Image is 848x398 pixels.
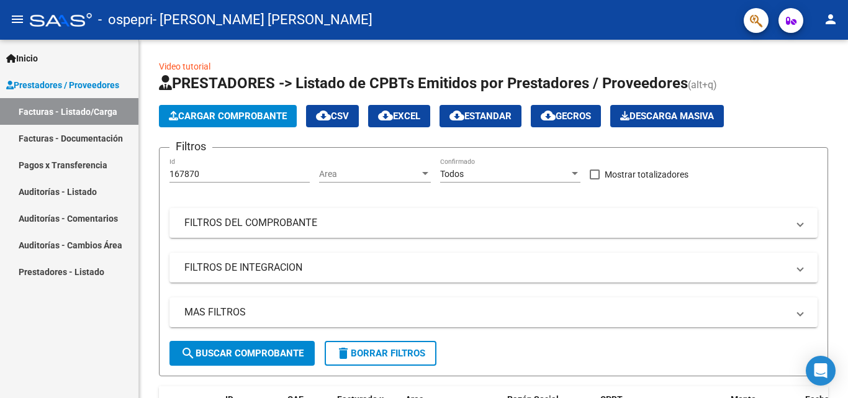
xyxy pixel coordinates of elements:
mat-icon: cloud_download [541,108,556,123]
span: Descarga Masiva [620,111,714,122]
button: Descarga Masiva [610,105,724,127]
span: (alt+q) [688,79,717,91]
mat-icon: search [181,346,196,361]
span: Mostrar totalizadores [605,167,688,182]
mat-icon: cloud_download [449,108,464,123]
button: Cargar Comprobante [159,105,297,127]
mat-panel-title: MAS FILTROS [184,305,788,319]
span: Cargar Comprobante [169,111,287,122]
button: Estandar [440,105,521,127]
span: Area [319,169,420,179]
div: Open Intercom Messenger [806,356,836,386]
mat-icon: person [823,12,838,27]
span: - ospepri [98,6,153,34]
button: Buscar Comprobante [169,341,315,366]
span: Prestadores / Proveedores [6,78,119,92]
a: Video tutorial [159,61,210,71]
span: EXCEL [378,111,420,122]
mat-expansion-panel-header: FILTROS DE INTEGRACION [169,253,818,283]
mat-expansion-panel-header: FILTROS DEL COMPROBANTE [169,208,818,238]
app-download-masive: Descarga masiva de comprobantes (adjuntos) [610,105,724,127]
mat-panel-title: FILTROS DEL COMPROBANTE [184,216,788,230]
mat-icon: delete [336,346,351,361]
mat-icon: cloud_download [378,108,393,123]
mat-icon: menu [10,12,25,27]
span: - [PERSON_NAME] [PERSON_NAME] [153,6,372,34]
span: Gecros [541,111,591,122]
button: EXCEL [368,105,430,127]
span: Todos [440,169,464,179]
span: Inicio [6,52,38,65]
button: Borrar Filtros [325,341,436,366]
mat-expansion-panel-header: MAS FILTROS [169,297,818,327]
span: Estandar [449,111,512,122]
button: CSV [306,105,359,127]
h3: Filtros [169,138,212,155]
span: Borrar Filtros [336,348,425,359]
span: CSV [316,111,349,122]
mat-panel-title: FILTROS DE INTEGRACION [184,261,788,274]
span: PRESTADORES -> Listado de CPBTs Emitidos por Prestadores / Proveedores [159,75,688,92]
span: Buscar Comprobante [181,348,304,359]
button: Gecros [531,105,601,127]
mat-icon: cloud_download [316,108,331,123]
